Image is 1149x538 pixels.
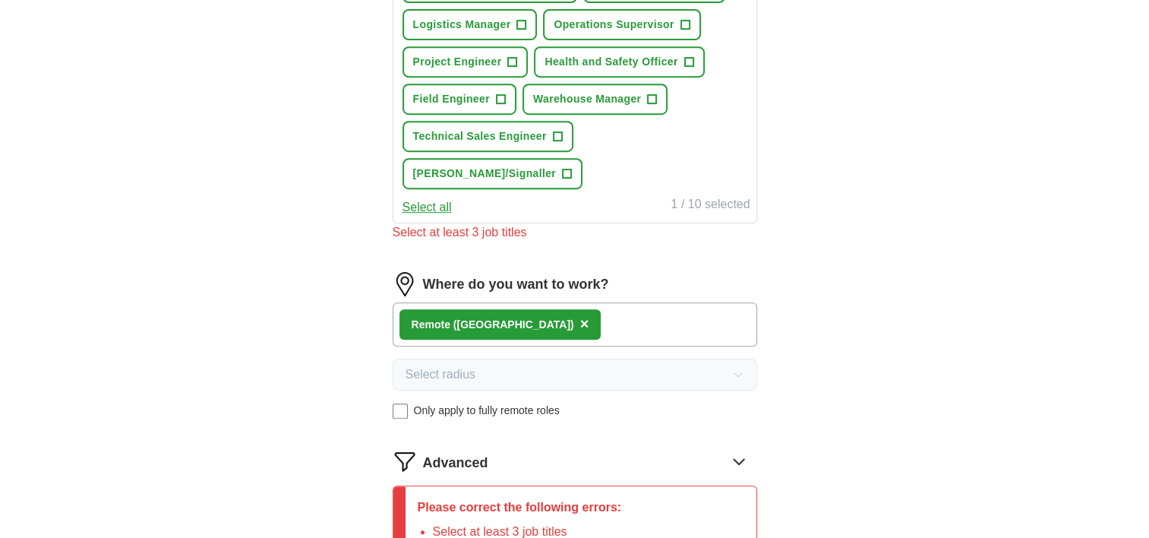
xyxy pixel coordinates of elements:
[413,91,490,107] span: Field Engineer
[393,272,417,296] img: location.png
[534,46,704,78] button: Health and Safety Officer
[402,158,583,189] button: [PERSON_NAME]/Signaller
[423,453,488,473] span: Advanced
[413,17,511,33] span: Logistics Manager
[423,274,609,295] label: Where do you want to work?
[402,121,573,152] button: Technical Sales Engineer
[418,498,622,517] p: Please correct the following errors:
[580,313,589,336] button: ×
[393,223,757,242] div: Select at least 3 job titles
[413,128,547,144] span: Technical Sales Engineer
[406,366,476,384] span: Select radius
[393,359,757,391] button: Select radius
[580,315,589,332] span: ×
[402,9,538,40] button: Logistics Manager
[533,91,641,107] span: Warehouse Manager
[543,9,700,40] button: Operations Supervisor
[413,54,502,70] span: Project Engineer
[393,449,417,473] img: filter
[545,54,677,70] span: Health and Safety Officer
[522,84,668,115] button: Warehouse Manager
[393,403,408,419] input: Only apply to fully remote roles
[413,166,557,182] span: [PERSON_NAME]/Signaller
[402,84,516,115] button: Field Engineer
[402,46,529,78] button: Project Engineer
[554,17,674,33] span: Operations Supervisor
[402,198,452,217] button: Select all
[671,195,750,217] div: 1 / 10 selected
[412,317,574,333] div: Remote ([GEOGRAPHIC_DATA])
[414,403,560,419] span: Only apply to fully remote roles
